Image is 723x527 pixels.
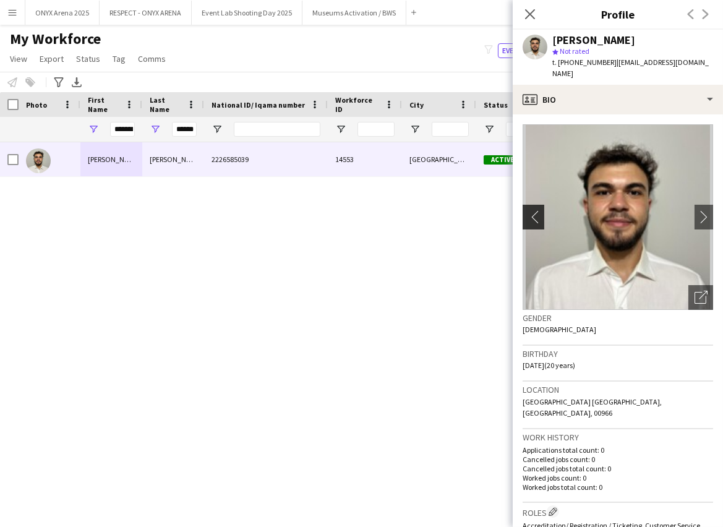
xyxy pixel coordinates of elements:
button: Museums Activation / BWS [302,1,406,25]
div: [PERSON_NAME] [552,35,635,46]
span: Active [484,155,522,165]
div: [GEOGRAPHIC_DATA] [402,142,476,176]
span: t. [PHONE_NUMBER] [552,58,617,67]
div: 14553 [328,142,402,176]
app-action-btn: Advanced filters [51,75,66,90]
div: Bio [513,85,723,114]
span: My Workforce [10,30,101,48]
div: [PERSON_NAME] [142,142,204,176]
span: First Name [88,95,120,114]
p: Worked jobs total count: 0 [523,482,713,492]
input: Status Filter Input [506,122,543,137]
a: Tag [108,51,130,67]
span: 2226585039 [212,155,249,164]
div: Open photos pop-in [688,285,713,310]
button: Open Filter Menu [335,124,346,135]
span: Last Name [150,95,182,114]
p: Cancelled jobs count: 0 [523,455,713,464]
button: Open Filter Menu [88,124,99,135]
span: View [10,53,27,64]
button: Event Lab Shooting Day 2025 [192,1,302,25]
span: | [EMAIL_ADDRESS][DOMAIN_NAME] [552,58,709,78]
button: Open Filter Menu [150,124,161,135]
span: Photo [26,100,47,109]
span: Export [40,53,64,64]
img: Crew avatar or photo [523,124,713,310]
button: RESPECT - ONYX ARENA [100,1,192,25]
span: National ID/ Iqama number [212,100,305,109]
p: Worked jobs count: 0 [523,473,713,482]
h3: Roles [523,505,713,518]
span: [DATE] (20 years) [523,361,575,370]
div: [PERSON_NAME] [80,142,142,176]
h3: Gender [523,312,713,323]
span: City [409,100,424,109]
input: First Name Filter Input [110,122,135,137]
input: Last Name Filter Input [172,122,197,137]
a: Status [71,51,105,67]
h3: Work history [523,432,713,443]
h3: Profile [513,6,723,22]
input: City Filter Input [432,122,469,137]
a: Comms [133,51,171,67]
span: Status [76,53,100,64]
button: Open Filter Menu [212,124,223,135]
a: View [5,51,32,67]
button: Everyone8,646 [498,43,560,58]
img: Ibrahim Salman [26,148,51,173]
span: [GEOGRAPHIC_DATA] [GEOGRAPHIC_DATA], [GEOGRAPHIC_DATA], 00966 [523,397,662,418]
span: Comms [138,53,166,64]
button: ONYX Arena 2025 [25,1,100,25]
a: Export [35,51,69,67]
input: National ID/ Iqama number Filter Input [234,122,320,137]
h3: Location [523,384,713,395]
span: Workforce ID [335,95,380,114]
p: Cancelled jobs total count: 0 [523,464,713,473]
p: Applications total count: 0 [523,445,713,455]
span: Tag [113,53,126,64]
app-action-btn: Export XLSX [69,75,84,90]
button: Open Filter Menu [409,124,421,135]
button: Open Filter Menu [484,124,495,135]
span: Status [484,100,508,109]
span: Not rated [560,46,589,56]
span: [DEMOGRAPHIC_DATA] [523,325,596,334]
h3: Birthday [523,348,713,359]
input: Workforce ID Filter Input [357,122,395,137]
